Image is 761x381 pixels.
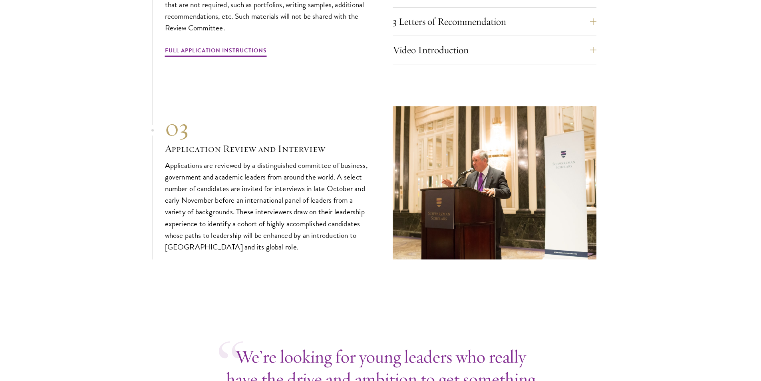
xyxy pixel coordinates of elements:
[165,46,267,58] a: Full Application Instructions
[393,12,596,31] button: 3 Letters of Recommendation
[165,113,369,142] div: 03
[165,142,369,156] h3: Application Review and Interview
[393,40,596,60] button: Video Introduction
[165,160,369,253] p: Applications are reviewed by a distinguished committee of business, government and academic leade...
